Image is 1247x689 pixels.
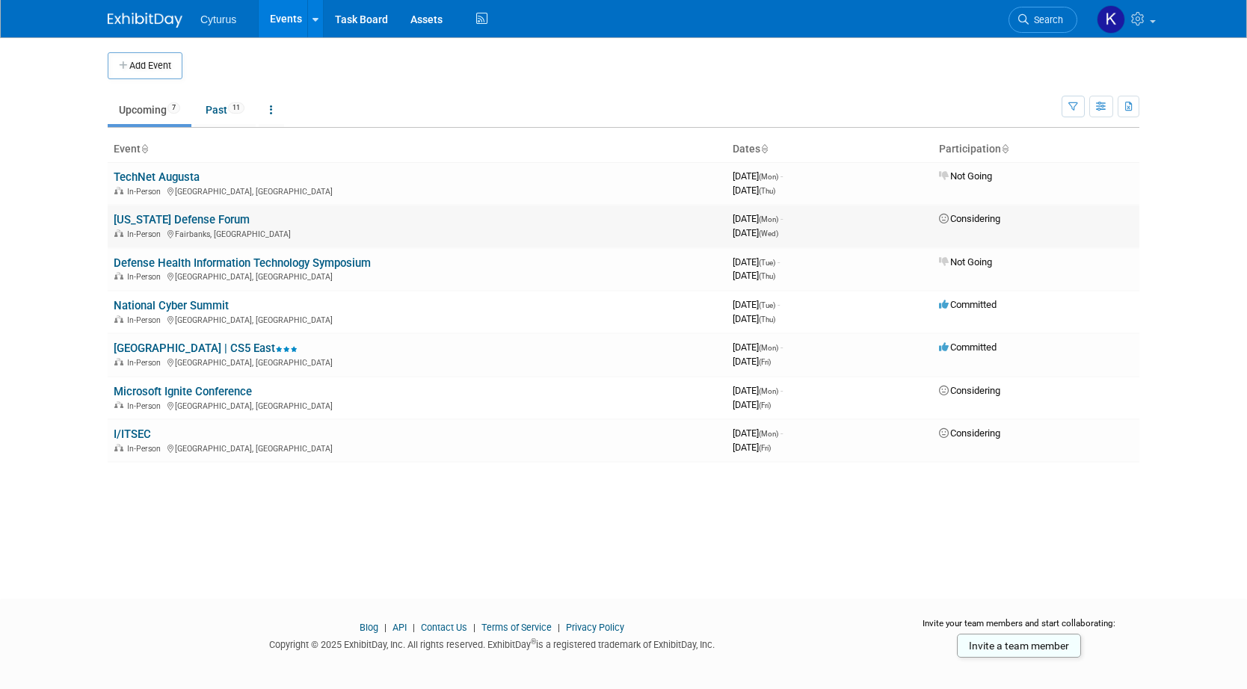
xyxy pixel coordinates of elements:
span: (Thu) [759,315,775,324]
span: [DATE] [733,170,783,182]
span: 7 [167,102,180,114]
div: [GEOGRAPHIC_DATA], [GEOGRAPHIC_DATA] [114,270,721,282]
img: In-Person Event [114,444,123,451]
img: In-Person Event [114,229,123,237]
span: [DATE] [733,299,780,310]
div: [GEOGRAPHIC_DATA], [GEOGRAPHIC_DATA] [114,442,721,454]
span: - [780,170,783,182]
span: Committed [939,342,997,353]
div: [GEOGRAPHIC_DATA], [GEOGRAPHIC_DATA] [114,185,721,197]
div: [GEOGRAPHIC_DATA], [GEOGRAPHIC_DATA] [114,356,721,368]
a: I/ITSEC [114,427,151,441]
th: Dates [727,137,933,162]
span: | [554,622,564,633]
a: Upcoming7 [108,96,191,124]
div: Copyright © 2025 ExhibitDay, Inc. All rights reserved. ExhibitDay is a registered trademark of Ex... [108,634,876,652]
img: ExhibitDay [108,13,182,28]
img: website_grey.svg [24,39,36,51]
span: (Mon) [759,173,778,181]
a: [GEOGRAPHIC_DATA] | CS5 East [114,342,298,355]
span: Considering [939,385,1000,396]
a: Defense Health Information Technology Symposium [114,256,371,270]
a: Sort by Participation Type [1001,143,1009,155]
span: In-Person [127,187,165,197]
div: Fairbanks, [GEOGRAPHIC_DATA] [114,227,721,239]
th: Participation [933,137,1139,162]
img: tab_domain_overview_orange.svg [40,87,52,99]
div: Keywords by Traffic [165,88,252,98]
sup: ® [531,637,536,646]
span: Considering [939,427,1000,439]
span: [DATE] [733,342,783,353]
span: Not Going [939,170,992,182]
a: Sort by Event Name [141,143,148,155]
img: In-Person Event [114,315,123,323]
img: tab_keywords_by_traffic_grey.svg [149,87,161,99]
span: - [780,385,783,396]
span: (Tue) [759,301,775,309]
span: | [381,622,390,633]
span: (Mon) [759,387,778,395]
a: Sort by Start Date [760,143,768,155]
span: [DATE] [733,399,771,410]
a: National Cyber Summit [114,299,229,312]
a: Privacy Policy [566,622,624,633]
span: (Mon) [759,344,778,352]
a: [US_STATE] Defense Forum [114,213,250,226]
div: Invite your team members and start collaborating: [899,617,1140,640]
span: Considering [939,213,1000,224]
a: Search [1009,7,1077,33]
span: Not Going [939,256,992,268]
button: Add Event [108,52,182,79]
span: In-Person [127,401,165,411]
img: logo_orange.svg [24,24,36,36]
a: Terms of Service [481,622,552,633]
img: In-Person Event [114,272,123,279]
div: Domain: [DOMAIN_NAME] [39,39,164,51]
span: - [780,213,783,224]
span: Committed [939,299,997,310]
span: In-Person [127,358,165,368]
a: Microsoft Ignite Conference [114,385,252,398]
span: In-Person [127,272,165,282]
span: [DATE] [733,442,771,453]
div: Domain Overview [57,88,134,98]
span: (Mon) [759,215,778,223]
span: In-Person [127,315,165,325]
img: In-Person Event [114,358,123,365]
a: Contact Us [421,622,467,633]
th: Event [108,137,727,162]
span: [DATE] [733,313,775,324]
span: [DATE] [733,385,783,396]
span: (Thu) [759,187,775,195]
span: - [778,256,780,268]
a: Invite a team member [957,634,1081,658]
span: (Fri) [759,401,771,410]
span: (Tue) [759,259,775,267]
span: [DATE] [733,256,780,268]
span: (Thu) [759,272,775,280]
span: - [780,427,783,439]
span: | [469,622,479,633]
span: In-Person [127,229,165,239]
a: API [392,622,407,633]
span: 11 [228,102,244,114]
img: In-Person Event [114,187,123,194]
span: Cyturus [200,13,236,25]
span: - [780,342,783,353]
span: [DATE] [733,427,783,439]
span: In-Person [127,444,165,454]
span: Search [1029,14,1063,25]
span: | [409,622,419,633]
span: [DATE] [733,356,771,367]
a: Past11 [194,96,256,124]
a: Blog [360,622,378,633]
div: [GEOGRAPHIC_DATA], [GEOGRAPHIC_DATA] [114,313,721,325]
span: (Fri) [759,444,771,452]
a: TechNet Augusta [114,170,200,184]
img: Keren de Via [1097,5,1125,34]
img: In-Person Event [114,401,123,409]
div: v 4.0.25 [42,24,73,36]
span: [DATE] [733,213,783,224]
span: (Fri) [759,358,771,366]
